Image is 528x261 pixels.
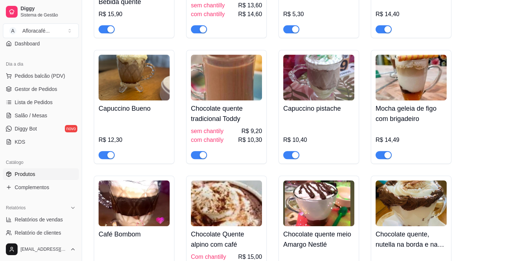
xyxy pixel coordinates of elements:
[376,180,447,226] img: product-image
[15,112,47,119] span: Salão / Mesas
[99,229,170,239] h4: Café Bombom
[283,180,354,226] img: product-image
[22,27,50,34] div: Afloracafé ...
[99,103,170,114] h4: Capuccino Bueno
[283,55,354,100] img: product-image
[3,227,79,239] a: Relatório de clientes
[3,58,79,70] div: Dia a dia
[238,136,262,144] span: R$ 10,30
[15,229,61,236] span: Relatório de clientes
[3,38,79,49] a: Dashboard
[191,1,225,10] span: sem chantilly
[376,55,447,100] img: product-image
[191,10,225,19] span: com chantilly
[15,138,25,146] span: KDS
[3,83,79,95] a: Gestor de Pedidos
[21,246,67,252] span: [EMAIL_ADDRESS][DOMAIN_NAME]
[3,214,79,225] a: Relatórios de vendas
[3,157,79,168] div: Catálogo
[99,55,170,100] img: product-image
[3,136,79,148] a: KDS
[3,123,79,135] a: Diggy Botnovo
[3,181,79,193] a: Complementos
[3,23,79,38] button: Select a team
[15,125,37,132] span: Diggy Bot
[238,1,262,10] span: R$ 13,60
[241,127,262,136] span: R$ 9,20
[6,205,26,211] span: Relatórios
[15,170,35,178] span: Produtos
[3,96,79,108] a: Lista de Pedidos
[15,184,49,191] span: Complementos
[283,229,354,250] h4: Chocolate quente meio Amargo Nestlé
[99,10,170,19] div: R$ 15,90
[283,136,354,144] div: R$ 10,40
[3,3,79,21] a: DiggySistema de Gestão
[15,85,57,93] span: Gestor de Pedidos
[191,103,262,124] h4: Chocolate quente tradicional Toddy
[15,216,63,223] span: Relatórios de vendas
[191,180,262,226] img: product-image
[376,10,447,19] div: R$ 14,40
[9,27,16,34] span: A
[3,110,79,121] a: Salão / Mesas
[376,136,447,144] div: R$ 14,49
[191,229,262,250] h4: Chocolate Quente alpino com café
[3,168,79,180] a: Produtos
[283,103,354,114] h4: Capuccino pistache
[191,55,262,100] img: product-image
[191,136,224,144] span: com chantily
[15,40,40,47] span: Dashboard
[3,240,79,258] button: [EMAIL_ADDRESS][DOMAIN_NAME]
[238,10,262,19] span: R$ 14,60
[15,72,65,80] span: Pedidos balcão (PDV)
[376,229,447,250] h4: Chocolate quente, nutella na borda e na base
[376,103,447,124] h4: Mocha geleia de figo com brigadeiro
[3,70,79,82] button: Pedidos balcão (PDV)
[283,10,354,19] div: R$ 5,30
[21,5,76,12] span: Diggy
[191,127,224,136] span: sem chantily
[15,99,53,106] span: Lista de Pedidos
[99,136,170,144] div: R$ 12,30
[21,12,76,18] span: Sistema de Gestão
[99,180,170,226] img: product-image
